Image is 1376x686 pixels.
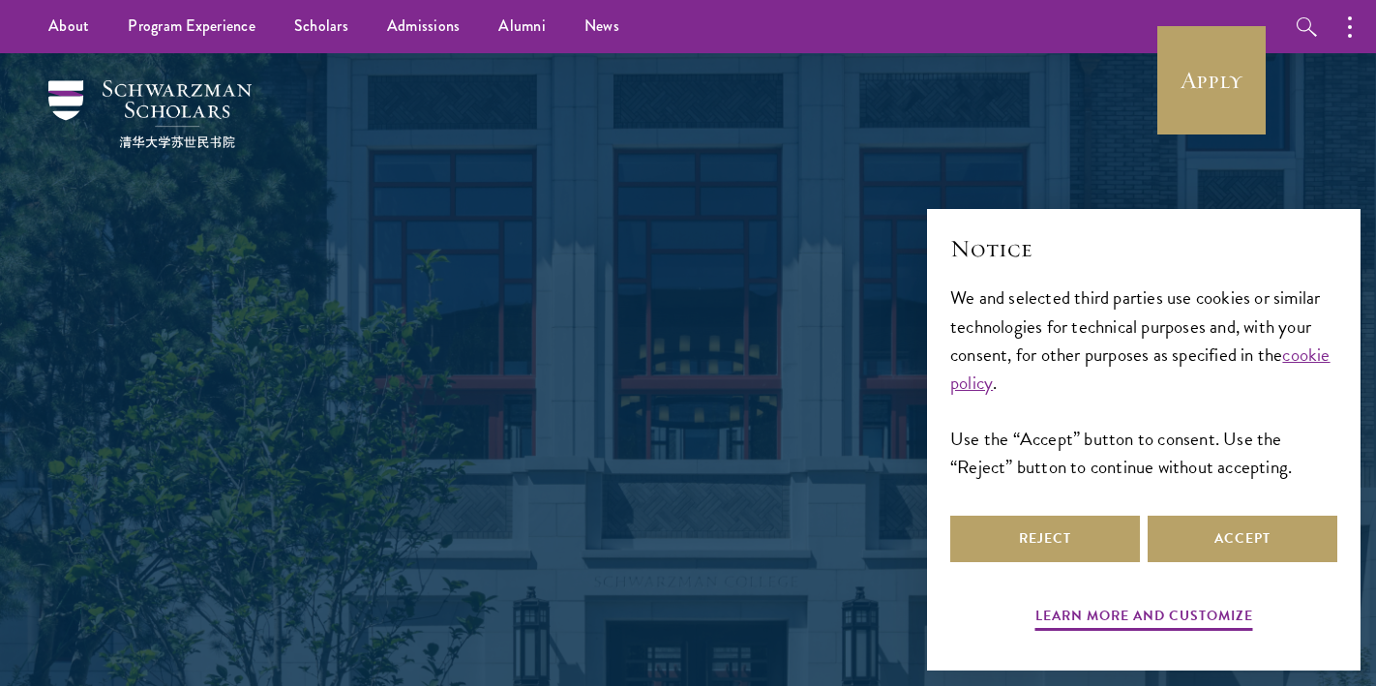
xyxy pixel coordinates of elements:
[950,341,1331,397] a: cookie policy
[950,232,1337,265] h2: Notice
[950,516,1140,562] button: Reject
[48,80,252,148] img: Schwarzman Scholars
[950,283,1337,480] div: We and selected third parties use cookies or similar technologies for technical purposes and, wit...
[1148,516,1337,562] button: Accept
[1157,26,1266,134] a: Apply
[1035,604,1253,634] button: Learn more and customize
